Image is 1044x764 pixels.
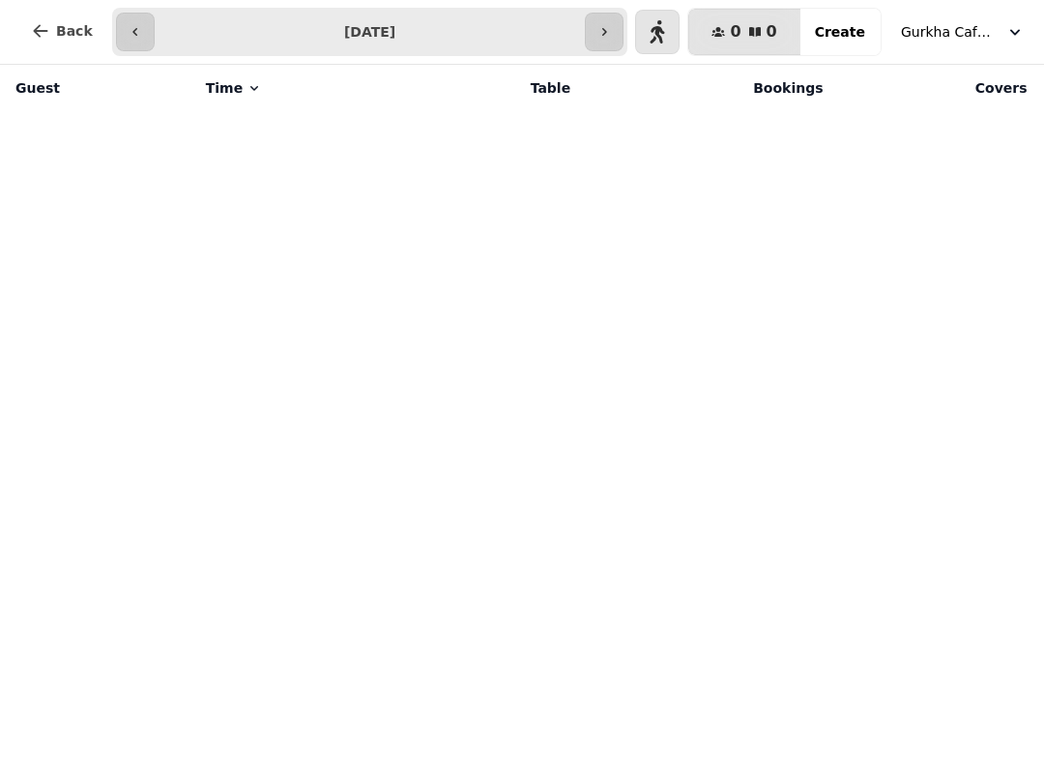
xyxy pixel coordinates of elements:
[56,24,93,38] span: Back
[582,65,834,111] th: Bookings
[206,78,262,98] button: Time
[835,65,1039,111] th: Covers
[15,8,108,54] button: Back
[799,9,881,55] button: Create
[889,15,1036,49] button: Gurkha Cafe & Restauarant
[767,24,777,40] span: 0
[410,65,582,111] th: Table
[815,25,865,39] span: Create
[688,9,799,55] button: 00
[730,24,740,40] span: 0
[901,22,998,42] span: Gurkha Cafe & Restauarant
[206,78,243,98] span: Time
